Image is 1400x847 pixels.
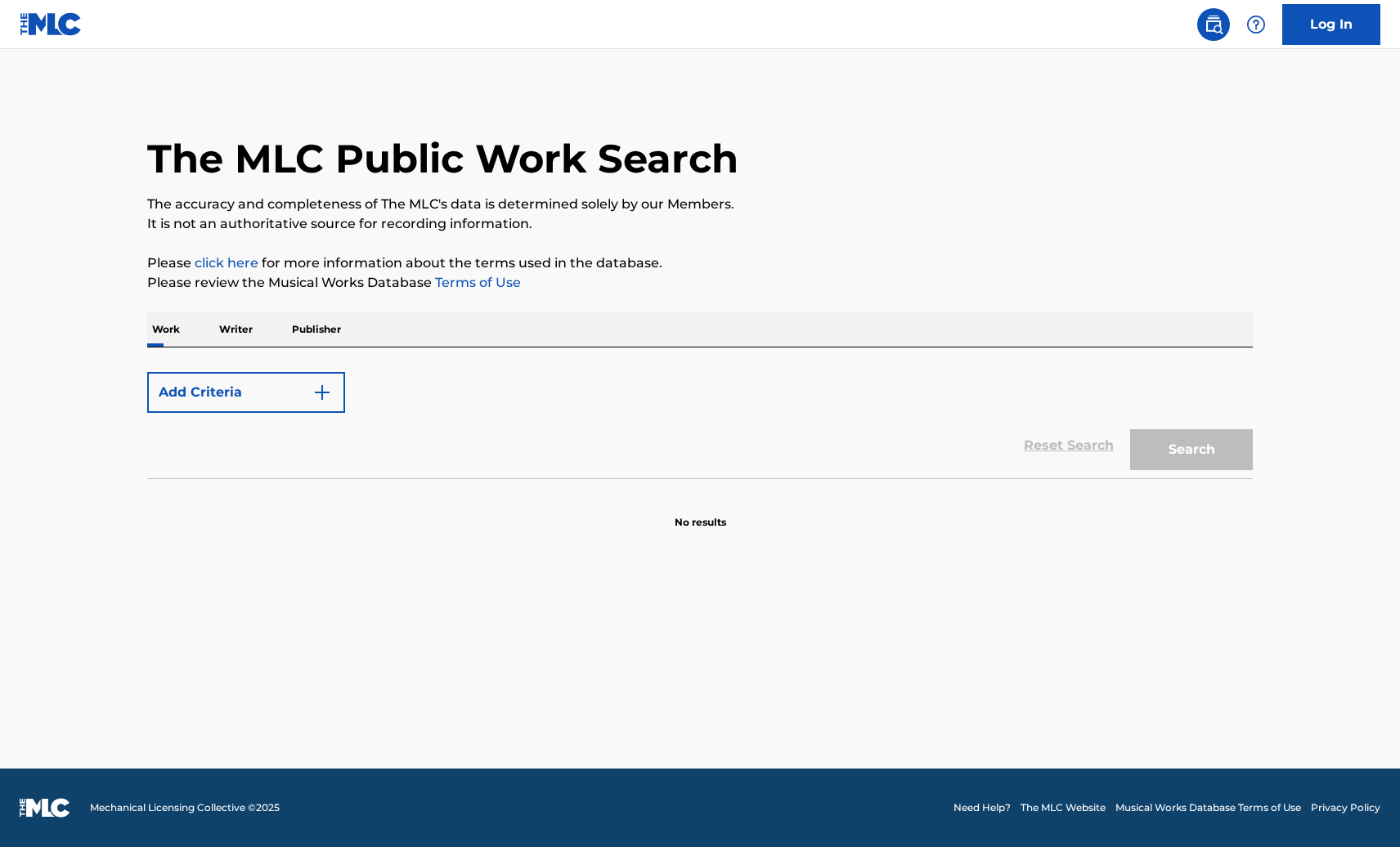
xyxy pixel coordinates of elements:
[1021,800,1106,815] a: The MLC Website
[1197,8,1230,41] a: Public Search
[195,255,258,271] a: click here
[147,195,1253,214] p: The accuracy and completeness of The MLC's data is determined solely by our Members.
[147,214,1253,234] p: It is not an authoritative source for recording information.
[147,134,738,183] h1: The MLC Public Work Search
[1115,800,1301,815] a: Musical Works Database Terms of Use
[1318,769,1400,847] iframe: Chat Widget
[147,372,345,413] button: Add Criteria
[954,800,1011,815] a: Need Help?
[90,800,280,815] span: Mechanical Licensing Collective © 2025
[287,312,346,347] p: Publisher
[147,253,1253,273] p: Please for more information about the terms used in the database.
[20,798,70,818] img: logo
[1282,4,1380,45] a: Log In
[147,364,1253,478] form: Search Form
[147,312,185,347] p: Work
[432,275,521,290] a: Terms of Use
[147,273,1253,293] p: Please review the Musical Works Database
[1240,8,1272,41] div: Help
[312,383,332,402] img: 9d2ae6d4665cec9f34b9.svg
[675,495,726,530] p: No results
[1204,15,1223,34] img: search
[1311,800,1380,815] a: Privacy Policy
[214,312,258,347] p: Writer
[1246,15,1266,34] img: help
[20,12,83,36] img: MLC Logo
